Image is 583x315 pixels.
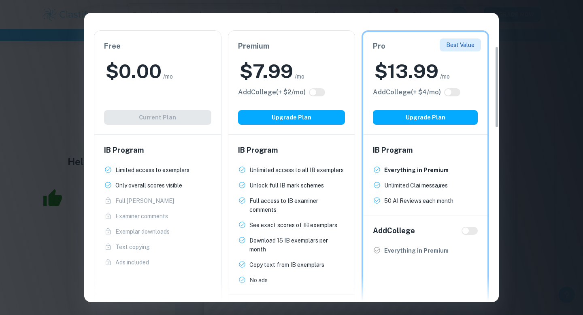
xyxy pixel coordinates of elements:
p: Examiner comments [115,212,168,221]
h6: Pro [373,40,478,52]
h6: Click to see all the additional College features. [238,87,306,97]
span: /mo [163,72,173,81]
p: Exemplar downloads [115,227,170,236]
h2: $ 13.99 [374,58,438,84]
h6: Free [104,40,211,52]
h2: $ 0.00 [106,58,162,84]
p: Everything in Premium [384,246,449,255]
p: Copy text from IB exemplars [249,260,324,269]
span: /mo [440,72,450,81]
p: Limited access to exemplars [115,166,189,175]
h2: $ 7.99 [240,58,293,84]
p: Ads included [115,258,149,267]
p: See exact scores of IB exemplars [249,221,337,230]
h6: IB Program [238,145,345,156]
button: Upgrade Plan [373,110,478,125]
span: /mo [295,72,304,81]
p: Unlimited access to all IB exemplars [249,166,344,175]
h6: Premium [238,40,345,52]
p: No ads [249,276,268,285]
p: Full [PERSON_NAME] [115,196,174,205]
p: Best Value [446,40,474,49]
p: Only overall scores visible [115,181,182,190]
p: Everything in Premium [384,166,449,175]
h6: Click to see all the additional College features. [373,87,441,97]
h6: Add College [373,225,415,236]
h6: IB Program [373,145,478,156]
h6: IB Program [104,145,211,156]
button: Upgrade Plan [238,110,345,125]
p: 50 AI Reviews each month [384,196,453,205]
p: Download 15 IB exemplars per month [249,236,345,254]
p: Full access to IB examiner comments [249,196,345,214]
p: Text copying [115,243,150,251]
p: Unlock full IB mark schemes [249,181,324,190]
p: Unlimited Clai messages [384,181,448,190]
